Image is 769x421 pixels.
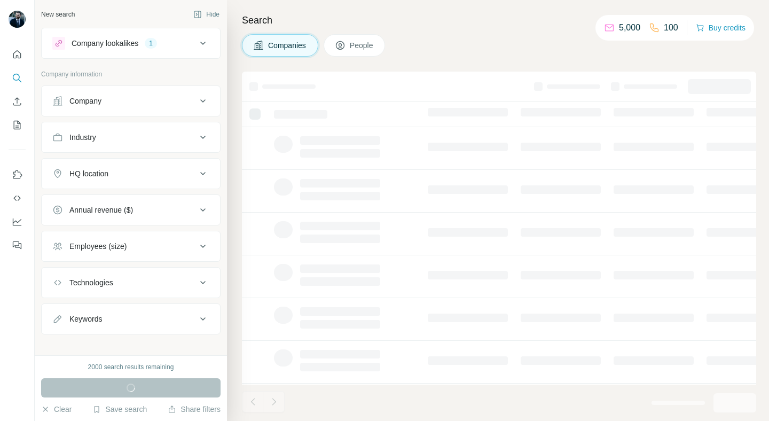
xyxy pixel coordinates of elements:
[9,212,26,231] button: Dashboard
[69,132,96,143] div: Industry
[42,233,220,259] button: Employees (size)
[69,277,113,288] div: Technologies
[42,306,220,332] button: Keywords
[186,6,227,22] button: Hide
[41,10,75,19] div: New search
[696,20,746,35] button: Buy credits
[42,197,220,223] button: Annual revenue ($)
[9,115,26,135] button: My lists
[41,69,221,79] p: Company information
[9,11,26,28] img: Avatar
[168,404,221,415] button: Share filters
[9,45,26,64] button: Quick start
[69,96,101,106] div: Company
[42,270,220,295] button: Technologies
[42,161,220,186] button: HQ location
[664,21,678,34] p: 100
[42,30,220,56] button: Company lookalikes1
[9,68,26,88] button: Search
[92,404,147,415] button: Save search
[69,205,133,215] div: Annual revenue ($)
[145,38,157,48] div: 1
[268,40,307,51] span: Companies
[9,165,26,184] button: Use Surfe on LinkedIn
[42,124,220,150] button: Industry
[350,40,374,51] span: People
[42,88,220,114] button: Company
[72,38,138,49] div: Company lookalikes
[41,404,72,415] button: Clear
[9,189,26,208] button: Use Surfe API
[242,13,756,28] h4: Search
[69,314,102,324] div: Keywords
[619,21,640,34] p: 5,000
[69,241,127,252] div: Employees (size)
[69,168,108,179] div: HQ location
[88,362,174,372] div: 2000 search results remaining
[9,92,26,111] button: Enrich CSV
[9,236,26,255] button: Feedback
